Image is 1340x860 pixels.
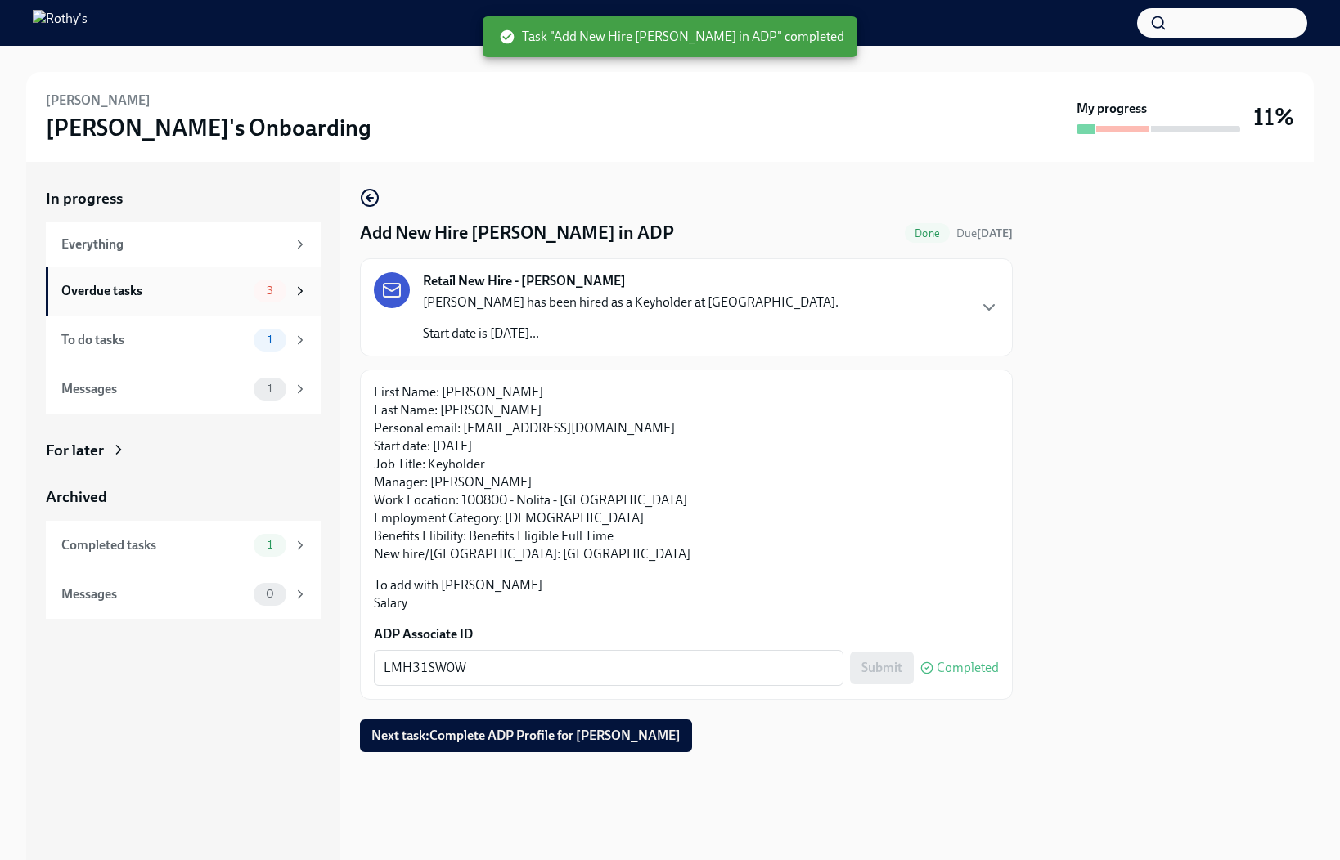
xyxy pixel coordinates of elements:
[371,728,681,744] span: Next task : Complete ADP Profile for [PERSON_NAME]
[61,585,247,603] div: Messages
[374,625,999,643] label: ADP Associate ID
[61,331,247,349] div: To do tasks
[423,293,839,311] p: [PERSON_NAME] has been hired as a Keyholder at [GEOGRAPHIC_DATA].
[46,440,321,461] a: For later
[423,272,626,290] strong: Retail New Hire - [PERSON_NAME]
[46,365,321,414] a: Messages1
[46,440,104,461] div: For later
[1077,100,1147,118] strong: My progress
[1253,102,1294,132] h3: 11%
[256,588,284,600] span: 0
[61,380,247,398] div: Messages
[46,267,321,316] a: Overdue tasks3
[46,92,151,110] h6: [PERSON_NAME]
[977,226,1013,240] strong: [DATE]
[499,28,844,46] span: Task "Add New Hire [PERSON_NAME] in ADP" completed
[33,10,88,36] img: Rothy's
[46,222,321,267] a: Everything
[374,576,999,612] p: To add with [PERSON_NAME] Salary
[46,316,321,365] a: To do tasks1
[46,188,321,209] a: In progress
[374,383,999,563] p: First Name: [PERSON_NAME] Last Name: [PERSON_NAME] Personal email: [EMAIL_ADDRESS][DOMAIN_NAME] S...
[423,325,839,343] p: Start date is [DATE]...
[360,719,692,752] button: Next task:Complete ADP Profile for [PERSON_NAME]
[360,221,674,245] h4: Add New Hire [PERSON_NAME] in ADP
[46,113,371,142] h3: [PERSON_NAME]'s Onboarding
[384,658,834,678] textarea: LMH31SW0W
[937,661,999,674] span: Completed
[46,570,321,619] a: Messages0
[61,235,286,253] div: Everything
[46,521,321,570] a: Completed tasks1
[61,536,247,554] div: Completed tasks
[956,226,1013,241] span: September 1st, 2025 09:00
[905,227,950,240] span: Done
[258,334,282,346] span: 1
[956,226,1013,240] span: Due
[257,284,283,297] span: 3
[61,282,247,300] div: Overdue tasks
[258,383,282,395] span: 1
[46,486,321,508] a: Archived
[258,539,282,551] span: 1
